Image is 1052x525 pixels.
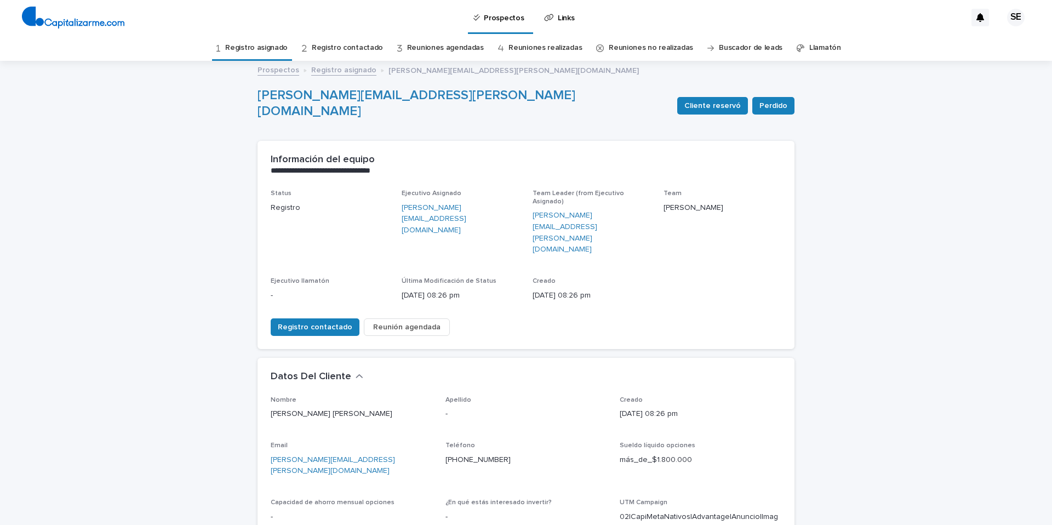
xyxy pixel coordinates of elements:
a: Prospectos [258,63,299,76]
a: [PERSON_NAME][EMAIL_ADDRESS][DOMAIN_NAME] [402,202,519,236]
p: [PERSON_NAME] [PERSON_NAME] [271,408,432,420]
span: Sueldo líquido opciones [620,442,695,449]
a: Llamatón [809,35,841,61]
span: Creado [533,278,556,284]
span: Team Leader (from Ejecutivo Asignado) [533,190,624,204]
a: Registro contactado [312,35,383,61]
h2: Información del equipo [271,154,375,166]
a: [PERSON_NAME][EMAIL_ADDRESS][PERSON_NAME][DOMAIN_NAME] [271,456,395,475]
span: Capacidad de ahorro mensual opciones [271,499,395,506]
p: - [445,511,607,523]
p: - [271,290,388,301]
span: Teléfono [445,442,475,449]
button: Reunión agendada [364,318,450,336]
span: Apellido [445,397,471,403]
p: Registro [271,202,388,214]
a: [PERSON_NAME][EMAIL_ADDRESS][PERSON_NAME][DOMAIN_NAME] [533,210,650,255]
span: Nombre [271,397,296,403]
p: - [271,511,432,523]
span: Ejecutivo llamatón [271,278,329,284]
a: Reuniones realizadas [508,35,582,61]
a: [PHONE_NUMBER] [445,456,511,464]
a: [PERSON_NAME][EMAIL_ADDRESS][PERSON_NAME][DOMAIN_NAME] [258,89,575,118]
a: Registro asignado [225,35,288,61]
span: Email [271,442,288,449]
button: Registro contactado [271,318,359,336]
button: Perdido [752,97,794,115]
p: - [445,408,607,420]
p: [PERSON_NAME] [664,202,781,214]
p: [DATE] 08:26 pm [402,290,519,301]
span: Registro contactado [278,322,352,333]
button: Cliente reservó [677,97,748,115]
span: Reunión agendada [373,322,441,333]
a: Reuniones agendadas [407,35,484,61]
a: Registro asignado [311,63,376,76]
p: [PERSON_NAME][EMAIL_ADDRESS][PERSON_NAME][DOMAIN_NAME] [388,64,639,76]
p: [DATE] 08:26 pm [620,408,781,420]
span: Status [271,190,291,197]
span: Perdido [759,100,787,111]
span: Creado [620,397,643,403]
span: UTM Campaign [620,499,667,506]
span: Team [664,190,682,197]
span: Última Modificación de Status [402,278,496,284]
img: 4arMvv9wSvmHTHbXwTim [22,7,124,28]
span: Cliente reservó [684,100,741,111]
div: SE [1007,9,1025,26]
a: Buscador de leads [719,35,782,61]
span: Ejecutivo Asignado [402,190,461,197]
button: Datos Del Cliente [271,371,363,383]
span: ¿En qué estás interesado invertir? [445,499,552,506]
p: más_de_$1.800.000 [620,454,781,466]
h2: Datos Del Cliente [271,371,351,383]
p: [DATE] 08:26 pm [533,290,650,301]
a: Reuniones no realizadas [609,35,693,61]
